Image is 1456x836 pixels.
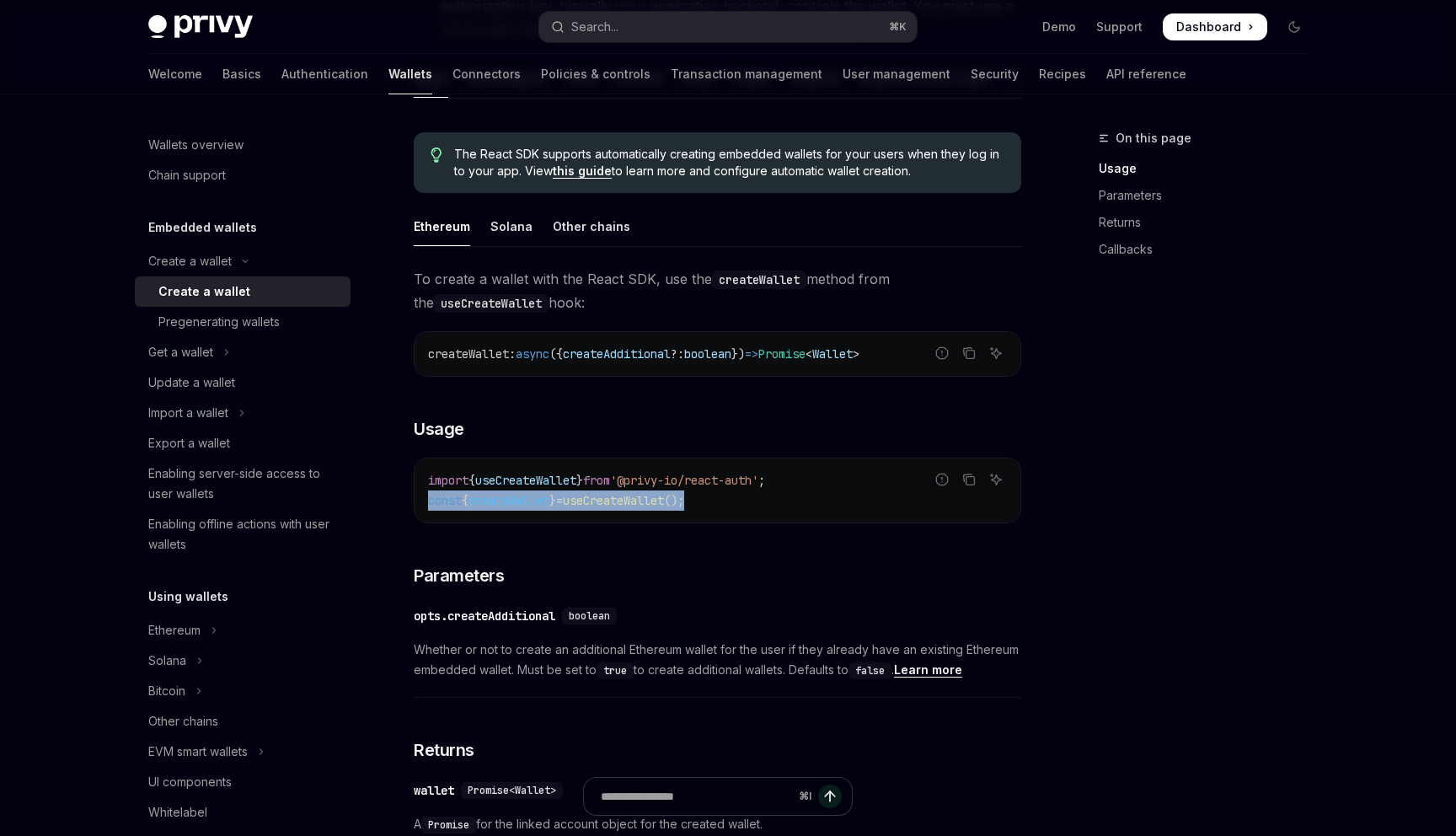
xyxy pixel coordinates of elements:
[454,146,1004,180] span: The React SDK supports automatically creating embedded wallets for your users when they log in to...
[468,473,475,488] span: {
[931,469,953,490] button: Report incorrect code
[671,346,684,362] span: ?:
[563,493,664,508] span: useCreateWallet
[135,706,351,737] a: Other chains
[148,681,185,701] div: Bitcoin
[516,346,549,362] span: async
[148,711,218,731] div: Other chains
[414,608,555,624] div: opts.createAdditional
[414,206,470,246] div: Ethereum
[148,620,201,640] div: Ethereum
[414,267,1021,314] span: To create a wallet with the React SDK, use the method from the hook:
[758,346,806,362] span: Promise
[958,342,980,364] button: Copy the contents from the code block
[468,493,549,508] span: createWallet
[148,651,186,671] div: Solana
[148,342,213,362] div: Get a wallet
[434,294,549,313] code: useCreateWallet
[818,785,842,808] button: Send message
[135,737,351,767] button: Toggle EVM smart wallets section
[758,473,765,488] span: ;
[135,337,351,367] button: Toggle Get a wallet section
[1099,236,1321,263] a: Callbacks
[490,206,533,246] div: Solana
[553,163,612,179] a: this guide
[135,509,351,560] a: Enabling offline actions with user wallets
[583,473,610,488] span: from
[1042,19,1076,35] a: Demo
[1099,209,1321,236] a: Returns
[135,246,351,276] button: Toggle Create a wallet section
[601,778,792,815] input: Ask a question...
[1116,128,1191,148] span: On this page
[1163,13,1267,40] a: Dashboard
[985,342,1007,364] button: Ask AI
[148,742,248,762] div: EVM smart wallets
[1106,54,1186,94] a: API reference
[281,54,368,94] a: Authentication
[894,662,962,678] a: Learn more
[414,564,504,587] span: Parameters
[712,271,806,289] code: createWallet
[148,587,228,607] h5: Using wallets
[148,54,202,94] a: Welcome
[414,417,464,441] span: Usage
[1039,54,1086,94] a: Recipes
[971,54,1019,94] a: Security
[428,346,509,362] span: createWallet
[731,346,745,362] span: })
[135,428,351,458] a: Export a wallet
[1281,13,1308,40] button: Toggle dark mode
[135,367,351,398] a: Update a wallet
[597,662,634,679] code: true
[462,493,468,508] span: {
[549,346,563,362] span: ({
[843,54,950,94] a: User management
[135,797,351,828] a: Whitelabel
[684,346,731,362] span: boolean
[539,12,917,42] button: Open search
[853,346,859,362] span: >
[556,493,563,508] span: =
[135,767,351,797] a: UI components
[148,433,230,453] div: Export a wallet
[135,458,351,509] a: Enabling server-side access to user wallets
[414,738,474,762] span: Returns
[889,20,907,34] span: ⌘ K
[135,160,351,190] a: Chain support
[148,165,226,185] div: Chain support
[569,609,610,623] span: boolean
[563,346,671,362] span: createAdditional
[148,135,244,155] div: Wallets overview
[745,346,758,362] span: =>
[806,346,812,362] span: <
[509,346,516,362] span: :
[1099,182,1321,209] a: Parameters
[958,469,980,490] button: Copy the contents from the code block
[135,307,351,337] a: Pregenerating wallets
[541,54,650,94] a: Policies & controls
[553,206,630,246] div: Other chains
[1099,155,1321,182] a: Usage
[549,493,556,508] span: }
[428,473,468,488] span: import
[452,54,521,94] a: Connectors
[135,646,351,676] button: Toggle Solana section
[985,469,1007,490] button: Ask AI
[148,464,340,504] div: Enabling server-side access to user wallets
[148,15,253,39] img: dark logo
[428,493,462,508] span: const
[388,54,432,94] a: Wallets
[135,130,351,160] a: Wallets overview
[148,251,232,271] div: Create a wallet
[931,342,953,364] button: Report incorrect code
[431,147,442,163] svg: Tip
[475,473,576,488] span: useCreateWallet
[848,662,891,679] code: false
[414,640,1021,680] span: Whether or not to create an additional Ethereum wallet for the user if they already have an exist...
[148,772,232,792] div: UI components
[222,54,261,94] a: Basics
[148,217,257,238] h5: Embedded wallets
[812,346,853,362] span: Wallet
[576,473,583,488] span: }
